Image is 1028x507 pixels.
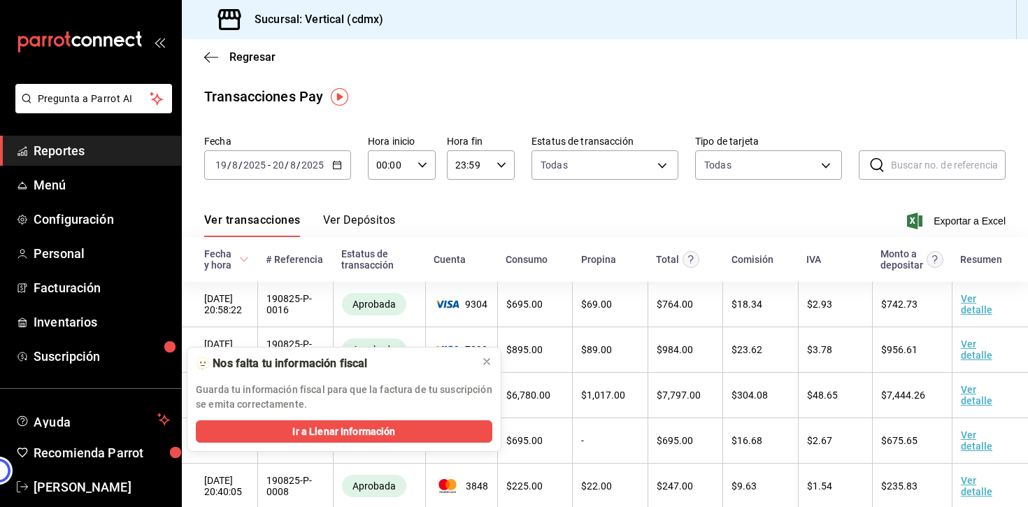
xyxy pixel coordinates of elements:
[881,435,918,446] span: $ 675.65
[342,338,406,361] div: Transacciones cobradas de manera exitosa.
[434,254,466,265] div: Cuenta
[368,136,436,146] label: Hora inicio
[266,254,323,265] div: # Referencia
[704,158,731,172] div: Todas
[657,390,701,401] span: $ 7,797.00
[581,480,612,492] span: $ 22.00
[342,475,406,497] div: Transacciones cobradas de manera exitosa.
[34,244,170,263] span: Personal
[243,11,383,28] h3: Sucursal: Vertical (cdmx)
[38,92,150,106] span: Pregunta a Parrot AI
[806,254,821,265] div: IVA
[541,158,568,172] span: Todas
[657,480,693,492] span: $ 247.00
[506,390,550,401] span: $ 6,780.00
[731,390,768,401] span: $ 304.08
[881,299,918,310] span: $ 742.73
[196,420,492,443] button: Ir a Llenar Información
[229,50,276,64] span: Regresar
[961,475,992,497] a: Ver detalle
[731,254,773,265] div: Comisión
[257,327,333,373] td: 190825-P-0015
[238,159,243,171] span: /
[447,136,515,146] label: Hora fin
[347,299,401,310] span: Aprobada
[880,248,923,271] div: Monto a depositar
[807,344,832,355] span: $ 3.78
[807,299,832,310] span: $ 2.93
[657,299,693,310] span: $ 764.00
[292,424,395,439] span: Ir a Llenar Información
[182,418,257,464] td: [DATE] 20:40:58
[506,435,543,446] span: $ 695.00
[34,210,170,229] span: Configuración
[227,159,231,171] span: /
[297,159,301,171] span: /
[506,299,543,310] span: $ 695.00
[881,390,925,401] span: $ 7,444.26
[34,443,170,462] span: Recomienda Parrot
[204,136,351,146] label: Fecha
[243,159,266,171] input: ----
[434,479,489,493] span: 3848
[290,159,297,171] input: --
[731,435,762,446] span: $ 16.68
[573,418,648,464] td: -
[891,151,1006,179] input: Buscar no. de referencia
[285,159,289,171] span: /
[342,293,406,315] div: Transacciones cobradas de manera exitosa.
[961,384,992,406] a: Ver detalle
[807,390,838,401] span: $ 48.65
[531,136,678,146] label: Estatus de transacción
[581,254,616,265] div: Propina
[34,278,170,297] span: Facturación
[204,213,396,237] div: navigation tabs
[695,136,842,146] label: Tipo de tarjeta
[434,344,489,355] span: 7098
[347,480,401,492] span: Aprobada
[204,248,236,271] div: Fecha y hora
[656,254,679,265] div: Total
[182,327,257,373] td: [DATE] 20:53:34
[182,373,257,418] td: [DATE] 20:47:20
[331,88,348,106] img: Tooltip marker
[257,282,333,327] td: 190825-P-0016
[961,429,992,452] a: Ver detalle
[301,159,324,171] input: ----
[34,176,170,194] span: Menú
[506,254,548,265] div: Consumo
[204,213,301,237] button: Ver transacciones
[581,299,612,310] span: $ 69.00
[657,344,693,355] span: $ 984.00
[215,159,227,171] input: --
[34,478,170,497] span: [PERSON_NAME]
[272,159,285,171] input: --
[204,86,323,107] div: Transacciones Pay
[34,141,170,160] span: Reportes
[881,344,918,355] span: $ 956.61
[347,344,401,355] span: Aprobada
[506,480,543,492] span: $ 225.00
[881,480,918,492] span: $ 235.83
[154,36,165,48] button: open_drawer_menu
[323,213,396,237] button: Ver Depósitos
[204,50,276,64] button: Regresar
[268,159,271,171] span: -
[34,411,152,428] span: Ayuda
[341,248,417,271] div: Estatus de transacción
[960,254,1002,265] div: Resumen
[731,480,757,492] span: $ 9.63
[581,390,625,401] span: $ 1,017.00
[506,344,543,355] span: $ 895.00
[34,313,170,331] span: Inventarios
[927,251,943,268] svg: Este es el monto resultante del total pagado menos comisión e IVA. Esta será la parte que se depo...
[961,338,992,361] a: Ver detalle
[34,347,170,366] span: Suscripción
[196,356,470,371] div: 🫥 Nos falta tu información fiscal
[434,299,489,310] span: 9304
[231,159,238,171] input: --
[807,480,832,492] span: $ 1.54
[807,435,832,446] span: $ 2.67
[182,282,257,327] td: [DATE] 20:58:22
